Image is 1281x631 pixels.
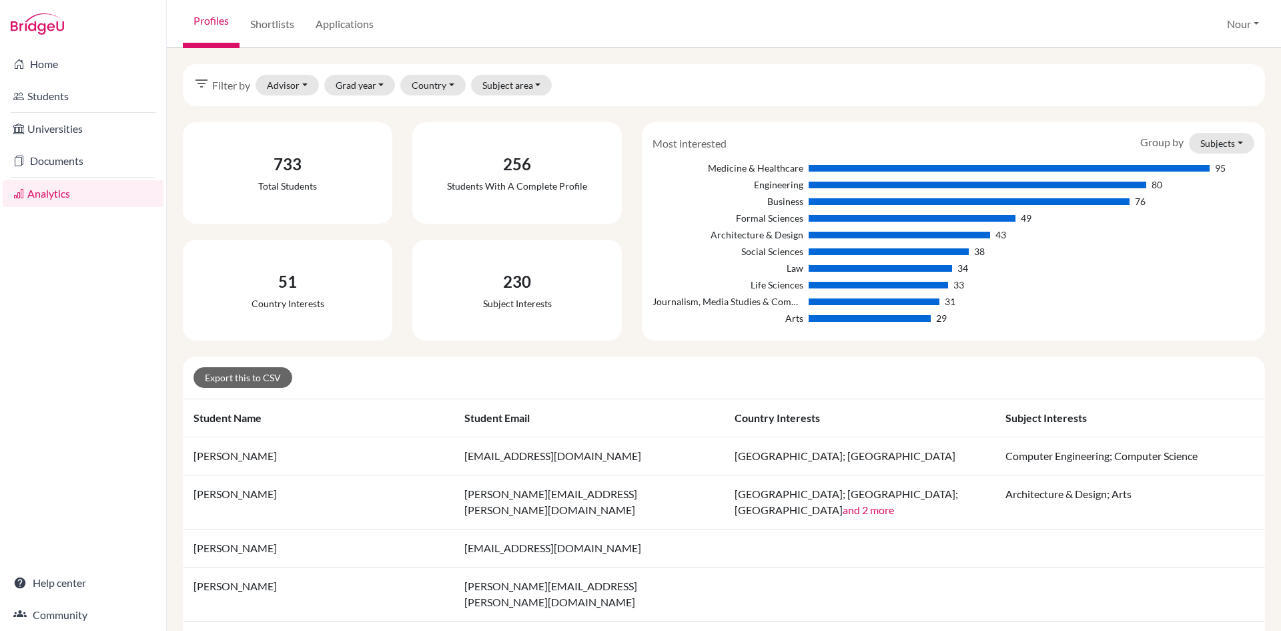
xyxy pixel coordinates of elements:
a: Analytics [3,180,163,207]
span: Filter by [212,77,250,93]
button: Grad year [324,75,396,95]
th: Country interests [724,399,995,437]
td: Computer Engineering; Computer Science [995,437,1266,475]
div: Group by [1130,133,1264,154]
div: Business [653,194,803,208]
td: [PERSON_NAME] [183,568,454,622]
button: Nour [1221,11,1265,37]
a: Export this to CSV [193,367,292,388]
div: Architecture & Design [653,228,803,242]
div: 76 [1135,194,1146,208]
div: 38 [974,244,985,258]
button: and 2 more [843,502,894,518]
a: Home [3,51,163,77]
div: 31 [945,294,955,308]
div: Social Sciences [653,244,803,258]
div: Engineering [653,178,803,192]
a: Documents [3,148,163,174]
a: Help center [3,570,163,596]
th: Subject interests [995,399,1266,437]
div: 43 [995,228,1006,242]
a: Community [3,602,163,628]
div: Total students [258,179,317,193]
div: 29 [936,311,947,325]
div: Formal Sciences [653,211,803,225]
a: Students [3,83,163,110]
td: [EMAIL_ADDRESS][DOMAIN_NAME] [454,530,725,568]
div: 95 [1215,161,1226,175]
td: [GEOGRAPHIC_DATA]; [GEOGRAPHIC_DATA]; [GEOGRAPHIC_DATA] [724,475,995,530]
div: Country interests [252,296,324,310]
td: [GEOGRAPHIC_DATA]; [GEOGRAPHIC_DATA] [724,437,995,475]
button: Subjects [1189,133,1254,154]
td: [PERSON_NAME] [183,475,454,530]
div: 51 [252,270,324,294]
div: 256 [447,152,587,176]
a: Universities [3,116,163,142]
div: Arts [653,311,803,325]
div: Subject interests [483,296,552,310]
div: 49 [1021,211,1031,225]
button: Subject area [471,75,552,95]
td: [EMAIL_ADDRESS][DOMAIN_NAME] [454,437,725,475]
td: Architecture & Design; Arts [995,475,1266,530]
td: [PERSON_NAME] [183,530,454,568]
div: 80 [1152,178,1162,192]
i: filter_list [193,75,209,91]
img: Bridge-U [11,13,64,35]
div: Most interested [643,136,737,152]
div: 33 [953,278,964,292]
div: Students with a complete profile [447,179,587,193]
div: 230 [483,270,552,294]
td: [PERSON_NAME][EMAIL_ADDRESS][PERSON_NAME][DOMAIN_NAME] [454,475,725,530]
div: Life Sciences [653,278,803,292]
div: 733 [258,152,317,176]
th: Student email [454,399,725,437]
div: Medicine & Healthcare [653,161,803,175]
button: Advisor [256,75,319,95]
button: Country [400,75,466,95]
td: [PERSON_NAME][EMAIL_ADDRESS][PERSON_NAME][DOMAIN_NAME] [454,568,725,622]
div: Journalism, Media Studies & Communication [653,294,803,308]
div: Law [653,261,803,275]
th: Student name [183,399,454,437]
div: 34 [957,261,968,275]
td: [PERSON_NAME] [183,437,454,475]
